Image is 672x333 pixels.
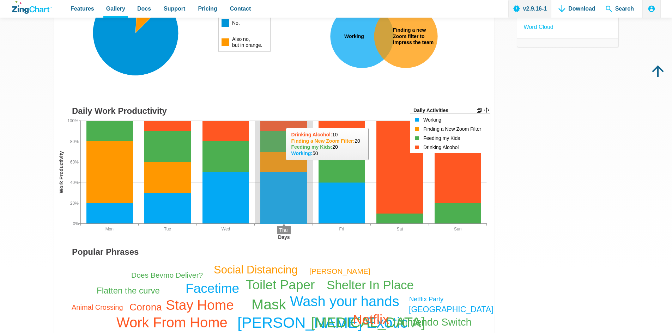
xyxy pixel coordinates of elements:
[524,22,553,32] a: Word Cloud
[106,4,125,13] span: Gallery
[137,4,151,13] span: Docs
[198,4,217,13] span: Pricing
[164,4,185,13] span: Support
[230,4,251,13] span: Contact
[71,4,94,13] span: Features
[12,1,52,14] a: ZingChart Logo. Click to return to the homepage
